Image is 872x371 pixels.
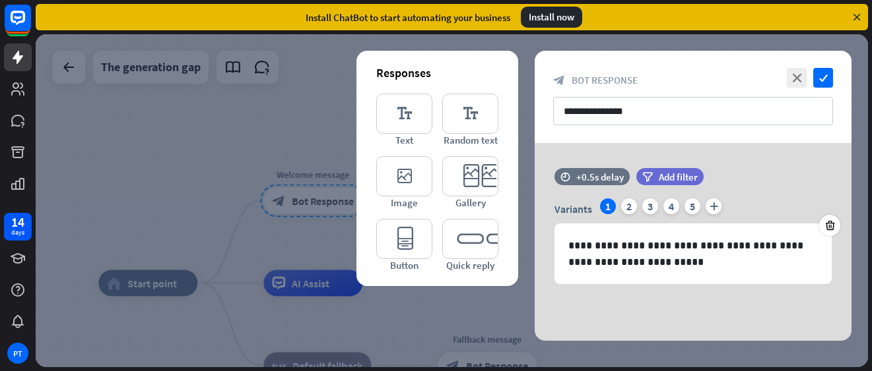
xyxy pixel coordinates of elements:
a: 14 days [4,213,32,241]
div: 3 [642,198,658,214]
div: Install now [521,7,582,28]
i: plus [706,198,721,214]
div: 2 [621,198,637,214]
div: days [11,228,24,237]
span: Bot Response [572,74,638,86]
i: time [560,172,570,181]
div: PT [7,343,28,364]
div: 14 [11,216,24,228]
div: Install ChatBot to start automating your business [306,11,510,24]
div: +0.5s delay [576,171,624,183]
i: filter [642,172,653,182]
span: Variants [554,202,592,215]
span: Add filter [659,171,698,183]
div: 5 [685,198,700,214]
button: Open LiveChat chat widget [11,5,50,45]
i: block_bot_response [553,74,565,86]
div: 4 [663,198,679,214]
i: close [787,68,807,88]
div: 1 [600,198,616,214]
i: check [813,68,833,88]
